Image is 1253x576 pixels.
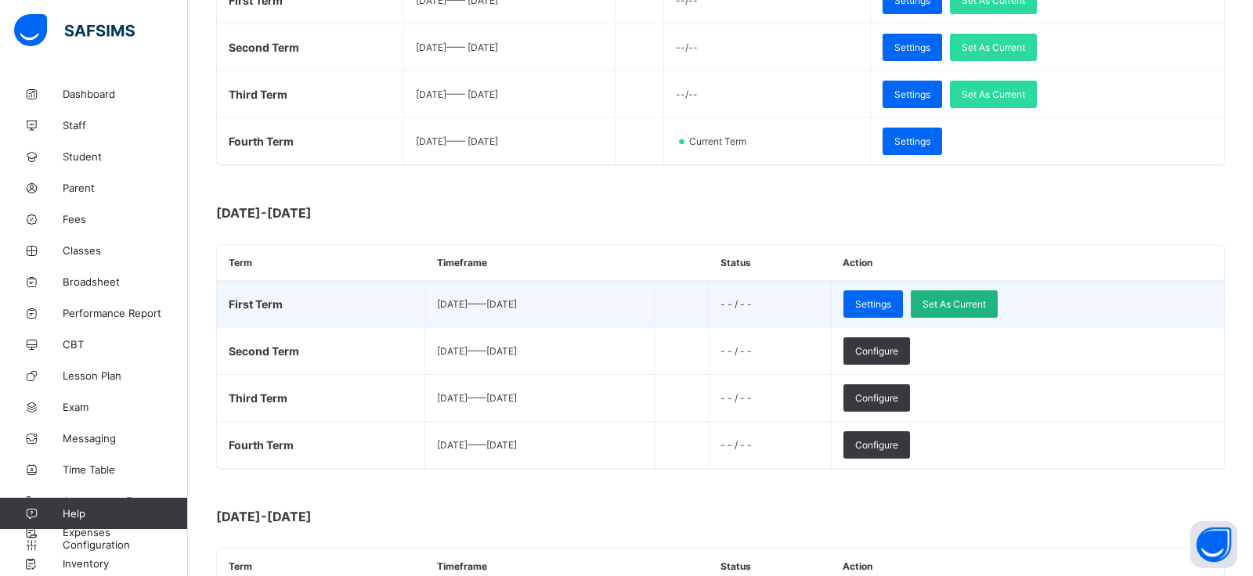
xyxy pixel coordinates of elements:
[663,24,871,71] td: --/--
[63,88,188,100] span: Dashboard
[416,135,498,147] span: [DATE] —— [DATE]
[63,538,187,551] span: Configuration
[720,345,752,357] span: - - / - -
[962,41,1025,53] span: Set As Current
[63,275,188,288] span: Broadsheet
[63,507,187,520] span: Help
[229,297,283,311] span: First Term
[216,205,529,221] span: [DATE]-[DATE]
[63,463,188,476] span: Time Table
[63,244,188,257] span: Classes
[720,298,752,310] span: - - / - -
[923,298,986,310] span: Set As Current
[63,369,188,382] span: Lesson Plan
[229,88,287,101] span: Third Term
[437,298,517,310] span: [DATE] —— [DATE]
[855,439,898,451] span: Configure
[63,557,188,570] span: Inventory
[855,345,898,357] span: Configure
[63,150,188,163] span: Student
[63,119,188,131] span: Staff
[63,182,188,194] span: Parent
[216,509,529,524] span: [DATE]-[DATE]
[894,88,930,100] span: Settings
[416,41,498,53] span: [DATE] —— [DATE]
[437,345,517,357] span: [DATE] —— [DATE]
[855,392,898,404] span: Configure
[63,495,188,507] span: Assessment Format
[217,245,425,281] th: Term
[962,88,1025,100] span: Set As Current
[14,14,135,47] img: safsims
[229,344,299,358] span: Second Term
[63,213,188,225] span: Fees
[229,438,294,452] span: Fourth Term
[425,245,655,281] th: Timeframe
[229,391,287,405] span: Third Term
[63,432,188,445] span: Messaging
[688,135,756,147] span: Current Term
[894,41,930,53] span: Settings
[894,135,930,147] span: Settings
[229,41,299,54] span: Second Term
[663,71,871,118] td: --/--
[831,245,1224,281] th: Action
[709,245,832,281] th: Status
[1190,521,1237,568] button: Open asap
[63,401,188,413] span: Exam
[855,298,891,310] span: Settings
[437,439,517,451] span: [DATE] —— [DATE]
[63,338,188,351] span: CBT
[416,88,498,100] span: [DATE] —— [DATE]
[229,135,294,148] span: Fourth Term
[63,307,188,319] span: Performance Report
[437,392,517,404] span: [DATE] —— [DATE]
[720,392,752,404] span: - - / - -
[720,439,752,451] span: - - / - -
